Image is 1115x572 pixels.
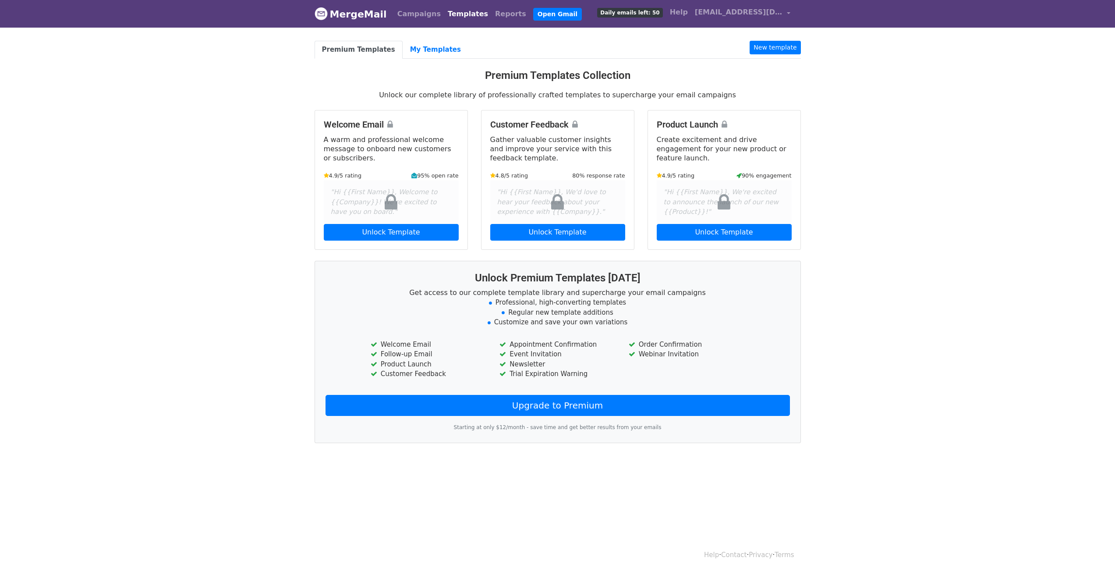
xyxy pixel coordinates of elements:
small: 95% open rate [411,171,458,180]
div: "Hi {{First Name}}, We'd love to hear your feedback about your experience with {{Company}}." [490,180,625,224]
a: Campaigns [394,5,444,23]
p: Gather valuable customer insights and improve your service with this feedback template. [490,135,625,163]
a: Contact [721,551,747,559]
li: Follow-up Email [371,349,486,359]
li: Webinar Invitation [629,349,744,359]
a: Help [704,551,719,559]
li: Customer Feedback [371,369,486,379]
a: Upgrade to Premium [326,395,790,416]
li: Customize and save your own variations [326,317,790,327]
li: Regular new template additions [326,308,790,318]
h4: Welcome Email [324,119,459,130]
h4: Product Launch [657,119,792,130]
img: MergeMail logo [315,7,328,20]
a: Unlock Template [324,224,459,241]
li: Order Confirmation [629,340,744,350]
li: Event Invitation [499,349,615,359]
li: Appointment Confirmation [499,340,615,350]
small: 4.9/5 rating [324,171,362,180]
a: Unlock Template [490,224,625,241]
a: My Templates [403,41,468,59]
h4: Customer Feedback [490,119,625,130]
span: Daily emails left: 50 [597,8,662,18]
a: Premium Templates [315,41,403,59]
p: A warm and professional welcome message to onboard new customers or subscribers. [324,135,459,163]
p: Get access to our complete template library and supercharge your email campaigns [326,288,790,297]
li: Newsletter [499,359,615,369]
a: MergeMail [315,5,387,23]
a: Templates [444,5,492,23]
a: Help [666,4,691,21]
a: Daily emails left: 50 [594,4,666,21]
small: 4.8/5 rating [490,171,528,180]
p: Unlock our complete library of professionally crafted templates to supercharge your email campaigns [315,90,801,99]
p: Starting at only $12/month - save time and get better results from your emails [326,423,790,432]
small: 90% engagement [736,171,792,180]
h3: Unlock Premium Templates [DATE] [326,272,790,284]
a: [EMAIL_ADDRESS][DOMAIN_NAME] [691,4,794,24]
p: Create excitement and drive engagement for your new product or feature launch. [657,135,792,163]
a: Privacy [749,551,772,559]
a: Terms [775,551,794,559]
small: 80% response rate [572,171,625,180]
a: Open Gmail [533,8,582,21]
li: Professional, high-converting templates [326,298,790,308]
a: Reports [492,5,530,23]
div: "Hi {{First Name}}, We're excited to announce the launch of our new {{Product}}!" [657,180,792,224]
li: Trial Expiration Warning [499,369,615,379]
div: "Hi {{First Name}}, Welcome to {{Company}}! We're excited to have you on board." [324,180,459,224]
h3: Premium Templates Collection [315,69,801,82]
li: Product Launch [371,359,486,369]
span: [EMAIL_ADDRESS][DOMAIN_NAME] [695,7,782,18]
li: Welcome Email [371,340,486,350]
a: Unlock Template [657,224,792,241]
small: 4.9/5 rating [657,171,695,180]
a: New template [750,41,800,54]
